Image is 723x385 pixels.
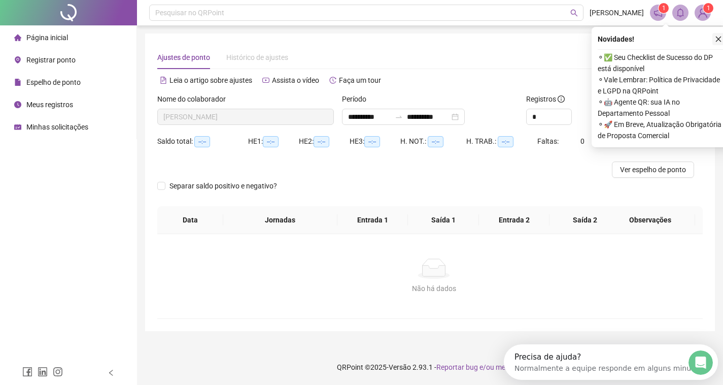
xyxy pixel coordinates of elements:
[364,136,380,147] span: --:--
[157,136,248,147] div: Saldo total:
[157,93,232,105] label: Nome do colaborador
[570,9,578,17] span: search
[613,214,687,226] span: Observações
[653,8,663,17] span: notification
[549,206,621,234] th: Saída 2
[22,367,32,377] span: facebook
[676,8,685,17] span: bell
[14,123,21,131] span: schedule
[263,136,279,147] span: --:--
[580,137,584,145] span: 0
[466,136,537,147] div: H. TRAB.:
[504,344,718,380] iframe: Intercom live chat launcher de descoberta
[157,53,210,61] span: Ajustes de ponto
[157,206,223,234] th: Data
[558,95,565,103] span: info-circle
[262,77,269,84] span: youtube
[169,283,698,294] div: Não há dados
[53,367,63,377] span: instagram
[526,93,565,105] span: Registros
[26,34,68,42] span: Página inicial
[339,76,381,84] span: Faça um tour
[11,9,200,17] div: Precisa de ajuda?
[408,206,479,234] th: Saída 1
[165,180,281,191] span: Separar saldo positivo e negativo?
[38,367,48,377] span: linkedin
[537,137,560,145] span: Faltas:
[26,78,81,86] span: Espelho de ponto
[605,206,695,234] th: Observações
[707,5,710,12] span: 1
[160,77,167,84] span: file-text
[389,363,411,371] span: Versão
[395,113,403,121] span: swap-right
[337,206,408,234] th: Entrada 1
[695,5,710,20] img: 87715
[223,206,337,234] th: Jornadas
[662,5,666,12] span: 1
[163,109,328,124] span: ISADORA MARIA DA SILVA RODRIGUES
[350,136,400,147] div: HE 3:
[299,136,350,147] div: HE 2:
[14,101,21,108] span: clock-circle
[590,7,644,18] span: [PERSON_NAME]
[400,136,466,147] div: H. NOT.:
[395,113,403,121] span: to
[612,162,694,178] button: Ver espelho de ponto
[26,123,88,131] span: Minhas solicitações
[620,164,686,175] span: Ver espelho de ponto
[659,3,669,13] sup: 1
[4,4,230,32] div: Abertura do Messenger da Intercom
[248,136,299,147] div: HE 1:
[14,56,21,63] span: environment
[342,93,373,105] label: Período
[498,136,513,147] span: --:--
[14,34,21,41] span: home
[272,76,319,84] span: Assista o vídeo
[688,350,713,375] iframe: Intercom live chat
[137,349,723,385] footer: QRPoint © 2025 - 2.93.1 -
[715,36,722,43] span: close
[169,76,252,84] span: Leia o artigo sobre ajustes
[436,363,523,371] span: Reportar bug e/ou melhoria
[26,101,73,109] span: Meus registros
[428,136,443,147] span: --:--
[11,17,200,27] div: Normalmente a equipe responde em alguns minutos.
[479,206,550,234] th: Entrada 2
[329,77,336,84] span: history
[226,53,288,61] span: Histórico de ajustes
[703,3,713,13] sup: Atualize o seu contato no menu Meus Dados
[14,79,21,86] span: file
[598,34,634,45] span: Novidades !
[314,136,329,147] span: --:--
[108,369,115,376] span: left
[194,136,210,147] span: --:--
[26,56,76,64] span: Registrar ponto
